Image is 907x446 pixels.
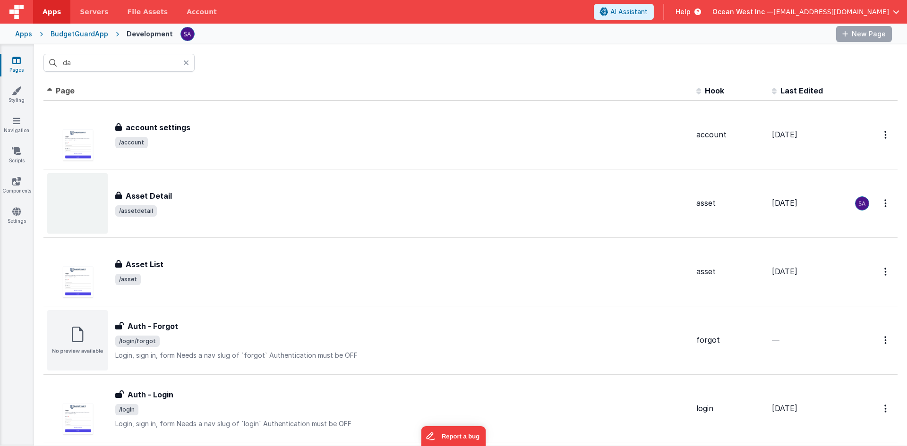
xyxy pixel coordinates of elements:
[879,330,894,350] button: Options
[115,419,689,429] p: Login, sign in, form Needs a nav slug of `login` Authentication must be OFF
[773,7,889,17] span: [EMAIL_ADDRESS][DOMAIN_NAME]
[705,86,724,95] span: Hook
[51,29,108,39] div: BudgetGuardApp
[115,137,148,148] span: /account
[772,335,779,345] span: —
[15,29,32,39] div: Apps
[80,7,108,17] span: Servers
[126,122,190,133] h3: account settings
[712,7,899,17] button: Ocean West Inc — [EMAIL_ADDRESS][DOMAIN_NAME]
[879,399,894,418] button: Options
[421,426,486,446] iframe: Marker.io feedback button
[115,351,689,360] p: Login, sign in, form Needs a nav slug of `forgot` Authentication must be OFF
[115,404,138,415] span: /login
[115,336,160,347] span: /login/forgot
[126,190,172,202] h3: Asset Detail
[772,404,797,413] span: [DATE]
[712,7,773,17] span: Ocean West Inc —
[126,259,163,270] h3: Asset List
[594,4,654,20] button: AI Assistant
[127,29,173,39] div: Development
[56,86,75,95] span: Page
[879,194,894,213] button: Options
[836,26,892,42] button: New Page
[772,198,797,208] span: [DATE]
[696,335,764,345] div: forgot
[181,27,194,41] img: 79293985458095ca2ac202dc7eb50dda
[115,205,157,217] span: /assetdetail
[676,7,691,17] span: Help
[772,130,797,139] span: [DATE]
[696,266,764,277] div: asset
[43,54,195,72] input: Search pages, id's ...
[128,389,173,400] h3: Auth - Login
[856,197,869,210] img: 79293985458095ca2ac202dc7eb50dda
[696,403,764,414] div: login
[879,125,894,144] button: Options
[115,274,141,285] span: /asset
[879,262,894,281] button: Options
[780,86,823,95] span: Last Edited
[128,7,168,17] span: File Assets
[128,320,178,332] h3: Auth - Forgot
[696,129,764,140] div: account
[772,267,797,276] span: [DATE]
[696,198,764,209] div: asset
[610,7,648,17] span: AI Assistant
[43,7,61,17] span: Apps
